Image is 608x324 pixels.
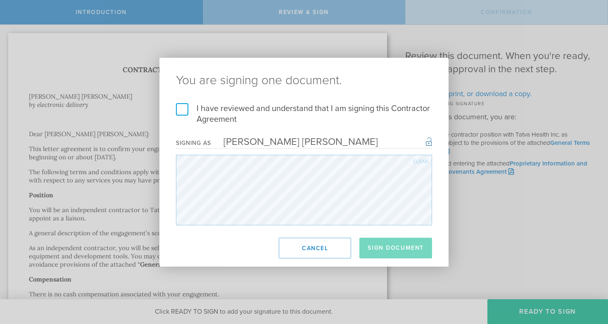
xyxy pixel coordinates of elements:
button: Sign Document [359,238,432,258]
ng-pluralize: You are signing one document. [176,74,432,87]
div: [PERSON_NAME] [PERSON_NAME] [211,136,378,148]
label: I have reviewed and understand that I am signing this Contractor Agreement [176,103,432,125]
button: Cancel [279,238,351,258]
div: Signing as [176,140,211,147]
